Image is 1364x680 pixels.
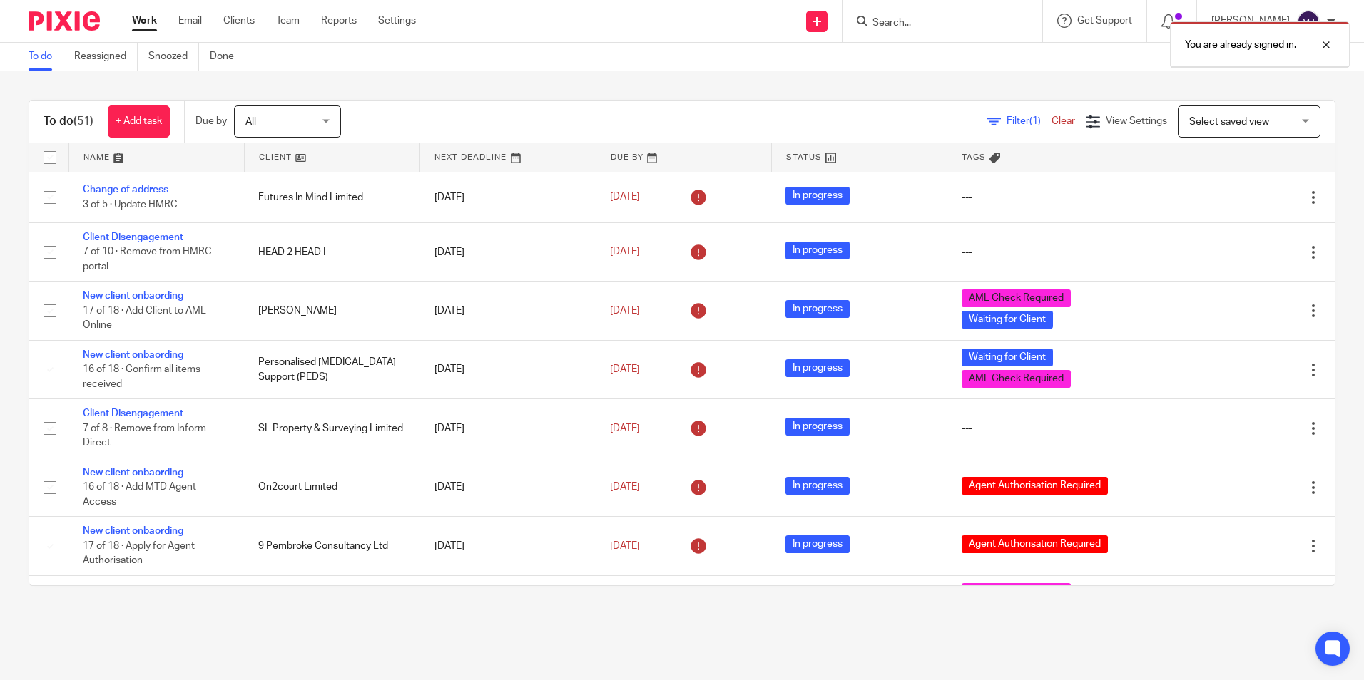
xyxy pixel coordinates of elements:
td: SL Property & Surveying Limited [244,399,419,458]
span: 3 of 5 · Update HMRC [83,200,178,210]
p: Due by [195,114,227,128]
span: [DATE] [610,364,640,374]
td: [DATE] [420,172,596,222]
a: Settings [378,14,416,28]
h1: To do [44,114,93,129]
a: Reassigned [74,43,138,71]
img: Pixie [29,11,100,31]
span: View Settings [1106,116,1167,126]
span: AML Check Required [962,583,1071,601]
span: 17 of 18 · Add Client to AML Online [83,306,206,331]
span: Waiting for Client [962,311,1053,329]
td: Futures In Mind Limited [244,172,419,222]
div: --- [962,421,1145,436]
span: Filter [1007,116,1052,126]
span: Tags [962,153,986,161]
span: In progress [785,187,850,205]
a: Email [178,14,202,28]
p: You are already signed in. [1185,38,1296,52]
a: Change of address [83,185,168,195]
span: Waiting for Client [962,349,1053,366]
span: In progress [785,242,850,259]
td: [DATE] [420,575,596,634]
div: --- [962,190,1145,205]
div: --- [962,245,1145,259]
td: [DATE] [420,222,596,281]
td: HEAD 2 HEAD I [244,222,419,281]
span: [DATE] [610,482,640,492]
a: New client onbaording [83,585,183,595]
td: Personalised [MEDICAL_DATA] Support (PEDS) [244,340,419,398]
span: Agent Authorisation Required [962,477,1108,495]
span: In progress [785,300,850,318]
img: svg%3E [1297,10,1320,33]
span: (1) [1029,116,1041,126]
td: [DATE] [420,282,596,340]
a: Client Disengagement [83,408,183,418]
a: Reports [321,14,357,28]
a: Team [276,14,300,28]
span: [DATE] [610,541,640,551]
a: Clients [223,14,255,28]
span: AML Check Required [962,370,1071,388]
td: 9 Pembroke Consultancy Ltd [244,517,419,575]
a: New client onbaording [83,468,183,478]
span: [DATE] [610,423,640,433]
a: Snoozed [148,43,199,71]
span: Agent Authorisation Required [962,535,1108,553]
span: [DATE] [610,306,640,316]
td: [DATE] [420,340,596,398]
span: (51) [73,115,93,127]
span: In progress [785,477,850,495]
td: On2court Limited [244,458,419,516]
span: AML Check Required [962,289,1071,307]
a: + Add task [108,105,170,138]
td: Yoke Global Limited ( Efficient Paraplanning Limited) [244,575,419,634]
span: 7 of 10 · Remove from HMRC portal [83,247,212,272]
a: New client onbaording [83,291,183,301]
a: Client Disengagement [83,232,183,242]
td: [DATE] [420,517,596,575]
a: Done [210,43,245,71]
span: All [245,117,256,127]
a: New client onbaording [83,526,183,536]
span: Select saved view [1189,117,1269,127]
span: 17 of 18 · Apply for Agent Authorisation [83,541,195,566]
a: To do [29,43,63,71]
a: Clear [1052,116,1075,126]
td: [DATE] [420,458,596,516]
a: New client onbaording [83,350,183,360]
span: 7 of 8 · Remove from Inform Direct [83,423,206,448]
span: In progress [785,535,850,553]
span: [DATE] [610,192,640,202]
td: [PERSON_NAME] [244,282,419,340]
span: 16 of 18 · Add MTD Agent Access [83,482,196,507]
span: In progress [785,359,850,377]
span: In progress [785,418,850,436]
span: 16 of 18 · Confirm all items received [83,364,200,389]
a: Work [132,14,157,28]
span: [DATE] [610,247,640,257]
td: [DATE] [420,399,596,458]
